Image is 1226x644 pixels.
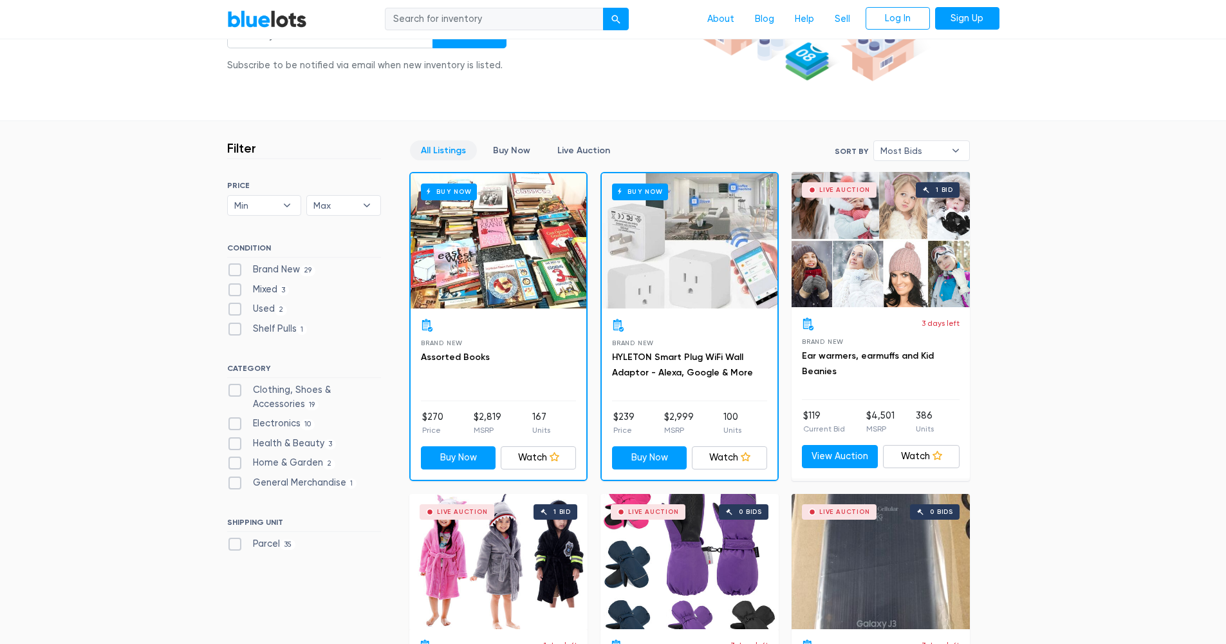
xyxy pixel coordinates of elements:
li: $239 [613,410,635,436]
a: Sell [824,7,860,32]
span: 19 [305,400,319,410]
span: Brand New [802,338,844,345]
a: Ear warmers, earmuffs and Kid Beanies [802,350,934,377]
label: Used [227,302,288,316]
a: Watch [883,445,960,468]
a: All Listings [410,140,477,160]
h6: CATEGORY [227,364,381,378]
li: $4,501 [866,409,895,435]
div: 1 bid [553,509,571,515]
a: BlueLots [227,10,307,28]
span: 3 [277,285,290,296]
div: 0 bids [739,509,762,515]
a: Watch [501,446,576,469]
label: Sort By [835,146,868,157]
p: Units [723,424,741,436]
h3: Filter [227,140,256,156]
div: Live Auction [819,187,870,193]
b: ▾ [353,196,380,215]
a: Assorted Books [421,352,490,363]
a: Live Auction [546,140,621,160]
h6: CONDITION [227,243,381,258]
a: Log In [866,7,930,30]
li: $119 [803,409,845,435]
p: MSRP [474,424,501,436]
li: 167 [532,410,550,436]
a: Watch [692,446,767,469]
p: MSRP [866,423,895,435]
a: Live Auction 0 bids [792,494,970,629]
span: Most Bids [880,141,945,160]
span: Min [234,196,277,215]
a: Buy Now [421,446,496,469]
p: Price [422,424,443,436]
p: Current Bid [803,423,845,435]
li: $2,819 [474,410,501,436]
a: Live Auction 1 bid [792,172,970,307]
h6: PRICE [227,181,381,190]
label: Health & Beauty [227,437,337,451]
label: Parcel [227,537,296,551]
span: Brand New [612,339,654,346]
div: Live Auction [437,509,488,515]
label: Clothing, Shoes & Accessories [227,383,381,411]
span: 3 [324,439,337,450]
label: General Merchandise [227,476,357,490]
b: ▾ [942,141,969,160]
li: 386 [916,409,934,435]
span: 2 [323,459,336,469]
label: Electronics [227,417,315,431]
h6: Buy Now [421,184,477,200]
span: Max [313,196,356,215]
label: Home & Garden [227,456,336,470]
a: HYLETON Smart Plug WiFi Wall Adaptor - Alexa, Google & More [612,352,753,378]
a: Help [785,7,824,32]
a: Live Auction 1 bid [409,494,588,629]
span: 1 [346,478,357,489]
p: Price [613,424,635,436]
h6: SHIPPING UNIT [227,518,381,532]
p: 3 days left [922,317,960,329]
span: 10 [301,419,315,430]
p: MSRP [664,424,694,436]
b: ▾ [274,196,301,215]
div: 0 bids [930,509,953,515]
label: Shelf Pulls [227,322,308,336]
a: Blog [745,7,785,32]
a: Live Auction 0 bids [600,494,779,629]
li: $270 [422,410,443,436]
h6: Buy Now [612,184,668,200]
a: Buy Now [612,446,687,469]
a: Buy Now [602,173,777,308]
div: Live Auction [628,509,679,515]
label: Mixed [227,283,290,297]
span: Brand New [421,339,463,346]
a: Buy Now [411,173,586,308]
li: 100 [723,410,741,436]
div: 1 bid [936,187,953,193]
a: About [697,7,745,32]
span: 35 [280,540,296,550]
span: 1 [297,325,308,335]
label: Brand New [227,263,316,277]
div: Live Auction [819,509,870,515]
input: Search for inventory [385,8,604,31]
span: 29 [300,265,316,276]
a: Buy Now [482,140,541,160]
li: $2,999 [664,410,694,436]
div: Subscribe to be notified via email when new inventory is listed. [227,59,506,73]
a: View Auction [802,445,878,468]
span: 2 [275,305,288,316]
p: Units [916,423,934,435]
a: Sign Up [935,7,999,30]
p: Units [532,424,550,436]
